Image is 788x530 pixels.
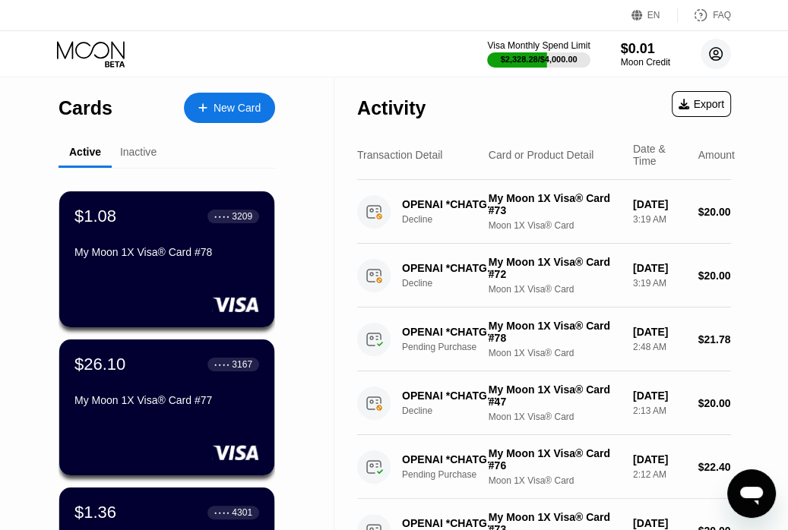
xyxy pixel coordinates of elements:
[633,214,686,225] div: 3:19 AM
[631,8,678,23] div: EN
[214,362,229,367] div: ● ● ● ●
[402,342,509,352] div: Pending Purchase
[120,146,157,158] div: Inactive
[232,359,252,370] div: 3167
[489,475,621,486] div: Moon 1X Visa® Card
[621,41,670,57] div: $0.01
[633,326,686,338] div: [DATE]
[357,435,731,499] div: OPENAI *CHATGPT SUBSCR [PHONE_NUMBER] USPending PurchaseMy Moon 1X Visa® Card #76Moon 1X Visa® Ca...
[489,284,621,295] div: Moon 1X Visa® Card
[357,97,426,119] div: Activity
[74,394,259,406] div: My Moon 1X Visa® Card #77
[489,383,621,408] div: My Moon 1X Visa® Card #47
[489,320,621,344] div: My Moon 1X Visa® Card #78
[489,447,621,472] div: My Moon 1X Visa® Card #76
[214,214,229,219] div: ● ● ● ●
[698,333,731,345] div: $21.78
[633,517,686,529] div: [DATE]
[214,510,229,515] div: ● ● ● ●
[402,453,502,465] div: OPENAI *CHATGPT SUBSCR [PHONE_NUMBER] US
[633,278,686,289] div: 3:19 AM
[698,149,734,161] div: Amount
[69,146,101,158] div: Active
[357,308,731,371] div: OPENAI *CHATGPT SUBSCR [PHONE_NUMBER] IEPending PurchaseMy Moon 1X Visa® Card #78Moon 1X Visa® Ca...
[402,262,502,274] div: OPENAI *CHATGPT SUBSCR [PHONE_NUMBER] US
[633,390,686,402] div: [DATE]
[633,143,686,167] div: Date & Time
[214,102,261,115] div: New Card
[59,339,274,475] div: $26.10● ● ● ●3167My Moon 1X Visa® Card #77
[698,270,731,282] div: $20.00
[74,246,259,258] div: My Moon 1X Visa® Card #78
[647,10,660,21] div: EN
[621,41,670,68] div: $0.01Moon Credit
[402,469,509,480] div: Pending Purchase
[698,397,731,409] div: $20.00
[633,198,686,210] div: [DATE]
[402,278,509,289] div: Decline
[402,198,502,210] div: OPENAI *CHATGPT SUBSCR [PHONE_NUMBER] US
[713,10,731,21] div: FAQ
[184,93,275,123] div: New Card
[698,461,731,473] div: $22.40
[487,40,590,51] div: Visa Monthly Spend Limit
[633,405,686,416] div: 2:13 AM
[402,390,502,402] div: OPENAI *CHATGPT SUBSCR [PHONE_NUMBER] US
[621,57,670,68] div: Moon Credit
[633,469,686,480] div: 2:12 AM
[633,262,686,274] div: [DATE]
[633,453,686,465] div: [DATE]
[74,503,116,522] div: $1.36
[633,342,686,352] div: 2:48 AM
[489,348,621,358] div: Moon 1X Visa® Card
[487,40,590,68] div: Visa Monthly Spend Limit$2,328.28/$4,000.00
[74,355,125,374] div: $26.10
[232,211,252,222] div: 3209
[357,244,731,308] div: OPENAI *CHATGPT SUBSCR [PHONE_NUMBER] USDeclineMy Moon 1X Visa® Card #72Moon 1X Visa® Card[DATE]3...
[489,220,621,231] div: Moon 1X Visa® Card
[59,97,112,119] div: Cards
[489,192,621,216] div: My Moon 1X Visa® Card #73
[678,8,731,23] div: FAQ
[501,55,578,64] div: $2,328.28 / $4,000.00
[402,517,502,529] div: OPENAI *CHATGPT SUBSCR [PHONE_NUMBER] US
[74,207,116,226] div: $1.08
[489,412,621,422] div: Moon 1X Visa® Card
[679,98,724,110] div: Export
[357,371,731,435] div: OPENAI *CHATGPT SUBSCR [PHONE_NUMBER] USDeclineMy Moon 1X Visa® Card #47Moon 1X Visa® Card[DATE]2...
[402,405,509,416] div: Decline
[698,206,731,218] div: $20.00
[357,180,731,244] div: OPENAI *CHATGPT SUBSCR [PHONE_NUMBER] USDeclineMy Moon 1X Visa® Card #73Moon 1X Visa® Card[DATE]3...
[232,507,252,518] div: 4301
[489,149,594,161] div: Card or Product Detail
[489,256,621,280] div: My Moon 1X Visa® Card #72
[727,469,776,518] iframe: Button to launch messaging window
[672,91,731,117] div: Export
[59,191,274,327] div: $1.08● ● ● ●3209My Moon 1X Visa® Card #78
[357,149,442,161] div: Transaction Detail
[402,214,509,225] div: Decline
[402,326,502,338] div: OPENAI *CHATGPT SUBSCR [PHONE_NUMBER] IE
